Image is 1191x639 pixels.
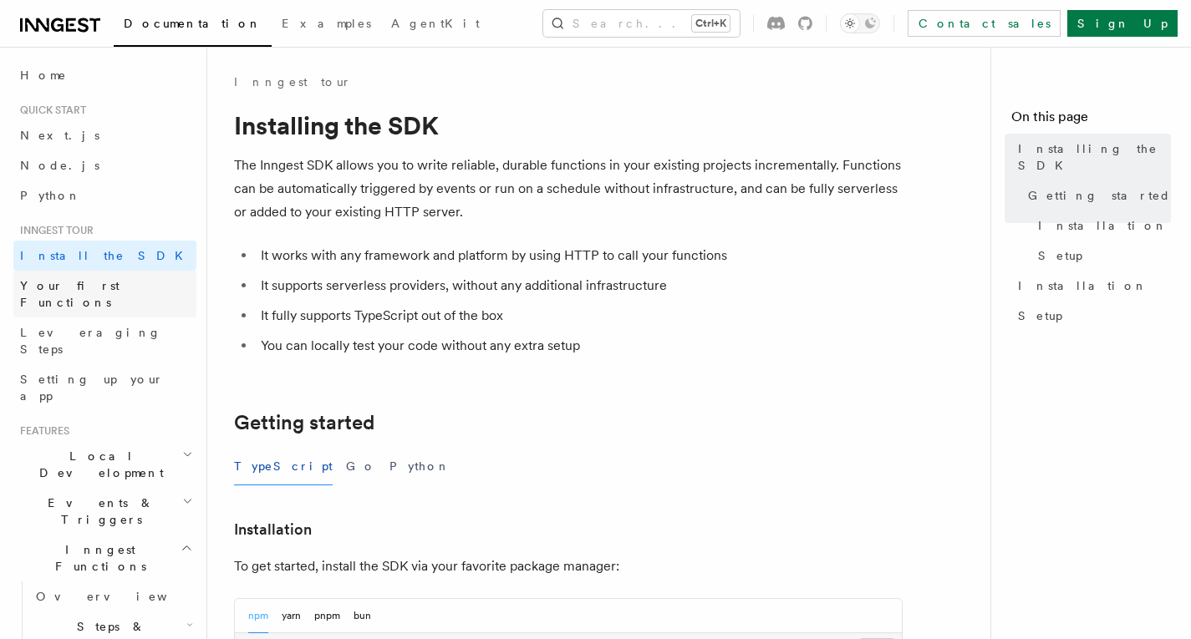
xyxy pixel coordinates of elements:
[13,364,196,411] a: Setting up your app
[234,110,903,140] h1: Installing the SDK
[234,74,351,90] a: Inngest tour
[1031,241,1171,271] a: Setup
[20,279,120,309] span: Your first Functions
[1011,301,1171,331] a: Setup
[13,150,196,180] a: Node.js
[13,441,196,488] button: Local Development
[20,249,193,262] span: Install the SDK
[20,189,81,202] span: Python
[272,5,381,45] a: Examples
[13,535,196,581] button: Inngest Functions
[13,317,196,364] a: Leveraging Steps
[1018,307,1062,324] span: Setup
[1011,107,1171,134] h4: On this page
[389,448,450,485] button: Python
[20,129,99,142] span: Next.js
[282,599,301,633] button: yarn
[692,15,730,32] kbd: Ctrl+K
[234,448,333,485] button: TypeScript
[543,10,740,37] button: Search...Ctrl+K
[1011,134,1171,180] a: Installing the SDK
[13,180,196,210] a: Python
[840,13,880,33] button: Toggle dark mode
[234,555,903,578] p: To get started, install the SDK via your favorite package manager:
[1067,10,1178,37] a: Sign Up
[248,599,268,633] button: npm
[256,334,903,358] li: You can locally test your code without any extra setup
[13,60,196,90] a: Home
[1038,247,1082,264] span: Setup
[13,448,182,481] span: Local Development
[354,599,371,633] button: bun
[13,104,86,117] span: Quick start
[391,17,480,30] span: AgentKit
[13,120,196,150] a: Next.js
[36,590,208,603] span: Overview
[1031,210,1171,241] a: Installation
[256,274,903,297] li: It supports serverless providers, without any additional infrastructure
[124,17,262,30] span: Documentation
[13,271,196,317] a: Your first Functions
[908,10,1061,37] a: Contact sales
[20,373,164,403] span: Setting up your app
[256,304,903,327] li: It fully supports TypeScript out of the box
[13,224,94,237] span: Inngest tour
[234,411,374,434] a: Getting started
[1038,217,1168,234] span: Installation
[13,541,181,575] span: Inngest Functions
[1028,187,1171,204] span: Getting started
[1011,271,1171,301] a: Installation
[20,67,67,84] span: Home
[381,5,490,45] a: AgentKit
[1018,140,1171,174] span: Installing the SDK
[1018,277,1148,294] span: Installation
[256,244,903,267] li: It works with any framework and platform by using HTTP to call your functions
[314,599,340,633] button: pnpm
[282,17,371,30] span: Examples
[1021,180,1171,210] a: Getting started
[20,326,161,356] span: Leveraging Steps
[346,448,376,485] button: Go
[13,488,196,535] button: Events & Triggers
[234,518,312,541] a: Installation
[13,424,69,438] span: Features
[20,159,99,172] span: Node.js
[13,241,196,271] a: Install the SDK
[13,494,182,528] span: Events & Triggers
[114,5,272,47] a: Documentation
[234,154,903,224] p: The Inngest SDK allows you to write reliable, durable functions in your existing projects increme...
[29,581,196,611] a: Overview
